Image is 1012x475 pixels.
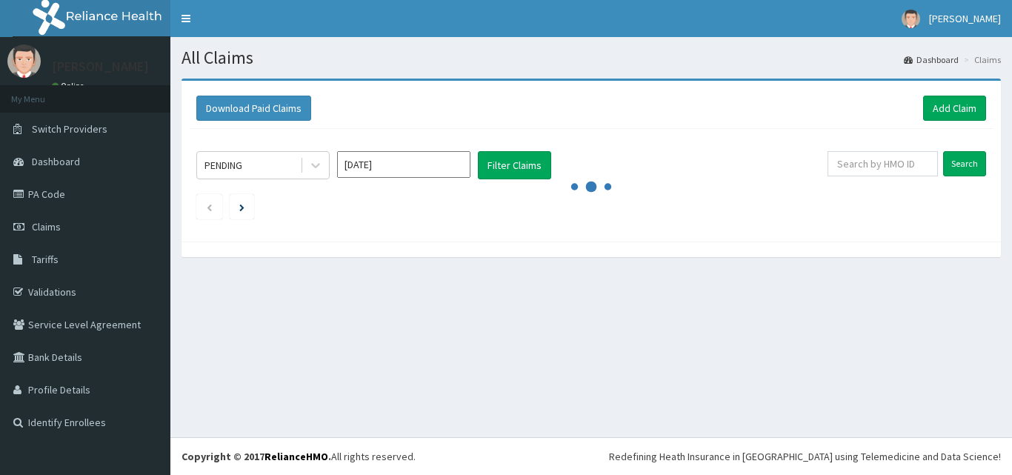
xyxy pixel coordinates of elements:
a: Dashboard [904,53,959,66]
span: Claims [32,220,61,233]
button: Download Paid Claims [196,96,311,121]
a: Online [52,81,87,91]
strong: Copyright © 2017 . [182,450,331,463]
div: Redefining Heath Insurance in [GEOGRAPHIC_DATA] using Telemedicine and Data Science! [609,449,1001,464]
img: User Image [902,10,920,28]
a: RelianceHMO [264,450,328,463]
input: Select Month and Year [337,151,470,178]
li: Claims [960,53,1001,66]
a: Next page [239,200,244,213]
img: User Image [7,44,41,78]
h1: All Claims [182,48,1001,67]
input: Search [943,151,986,176]
span: [PERSON_NAME] [929,12,1001,25]
p: [PERSON_NAME] [52,60,149,73]
footer: All rights reserved. [170,437,1012,475]
svg: audio-loading [569,165,613,209]
input: Search by HMO ID [828,151,938,176]
span: Dashboard [32,155,80,168]
a: Previous page [206,200,213,213]
a: Add Claim [923,96,986,121]
button: Filter Claims [478,151,551,179]
span: Tariffs [32,253,59,266]
div: PENDING [204,158,242,173]
span: Switch Providers [32,122,107,136]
